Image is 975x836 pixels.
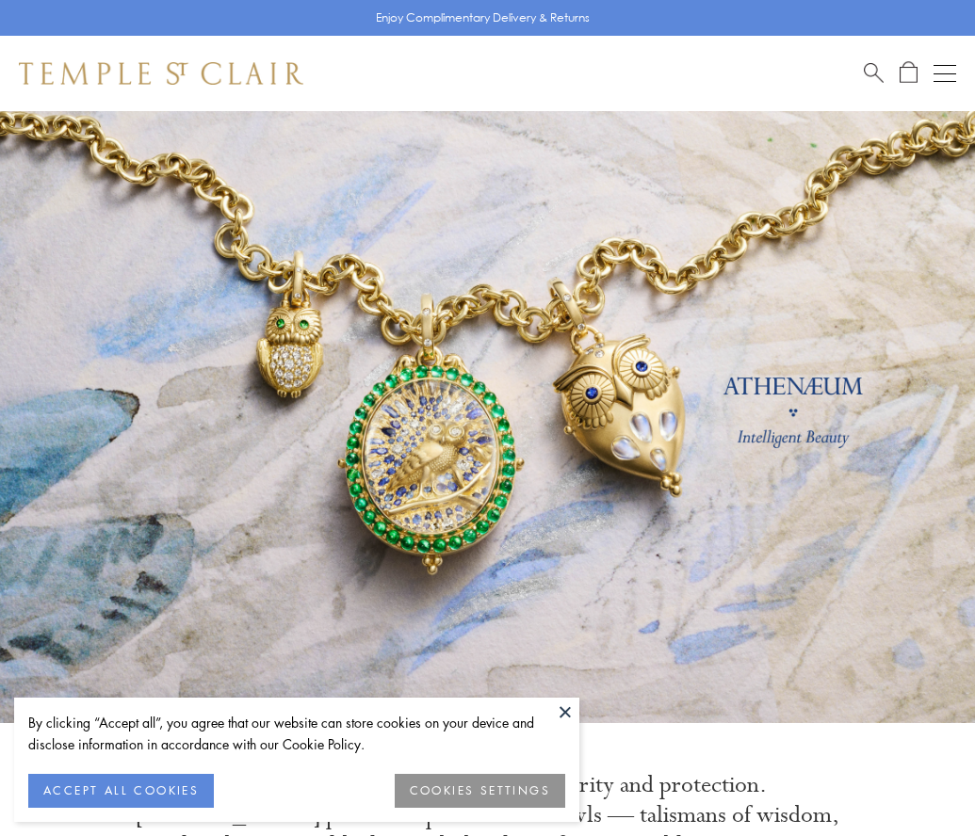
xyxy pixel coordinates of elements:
[28,712,565,755] div: By clicking “Accept all”, you agree that our website can store cookies on your device and disclos...
[19,62,303,85] img: Temple St. Clair
[376,8,590,27] p: Enjoy Complimentary Delivery & Returns
[900,61,918,85] a: Open Shopping Bag
[395,774,565,808] button: COOKIES SETTINGS
[934,62,956,85] button: Open navigation
[28,774,214,808] button: ACCEPT ALL COOKIES
[864,61,884,85] a: Search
